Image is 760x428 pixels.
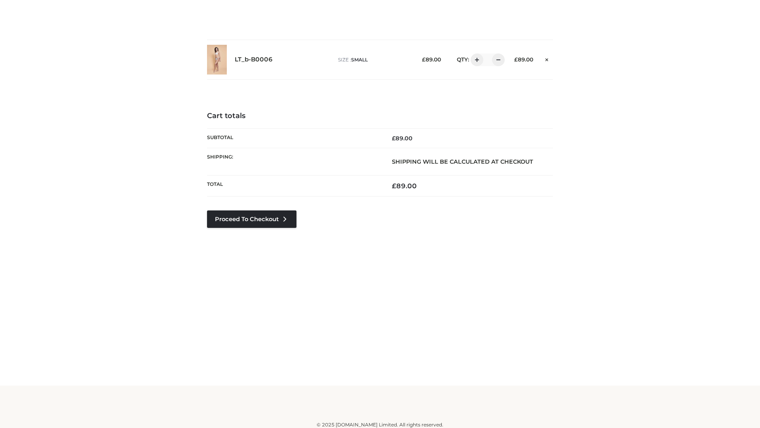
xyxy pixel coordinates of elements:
[207,128,380,148] th: Subtotal
[235,56,273,63] a: LT_b-B0006
[422,56,426,63] span: £
[207,112,553,120] h4: Cart totals
[351,57,368,63] span: SMALL
[392,182,396,190] span: £
[392,182,417,190] bdi: 89.00
[514,56,518,63] span: £
[207,45,227,75] img: LT_b-B0006 - SMALL
[541,53,553,64] a: Remove this item
[338,56,410,63] p: size :
[392,135,395,142] span: £
[207,210,296,228] a: Proceed to Checkout
[392,158,533,165] strong: Shipping will be calculated at checkout
[422,56,441,63] bdi: 89.00
[207,148,380,175] th: Shipping:
[207,176,380,197] th: Total
[392,135,412,142] bdi: 89.00
[449,53,502,66] div: QTY:
[514,56,533,63] bdi: 89.00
